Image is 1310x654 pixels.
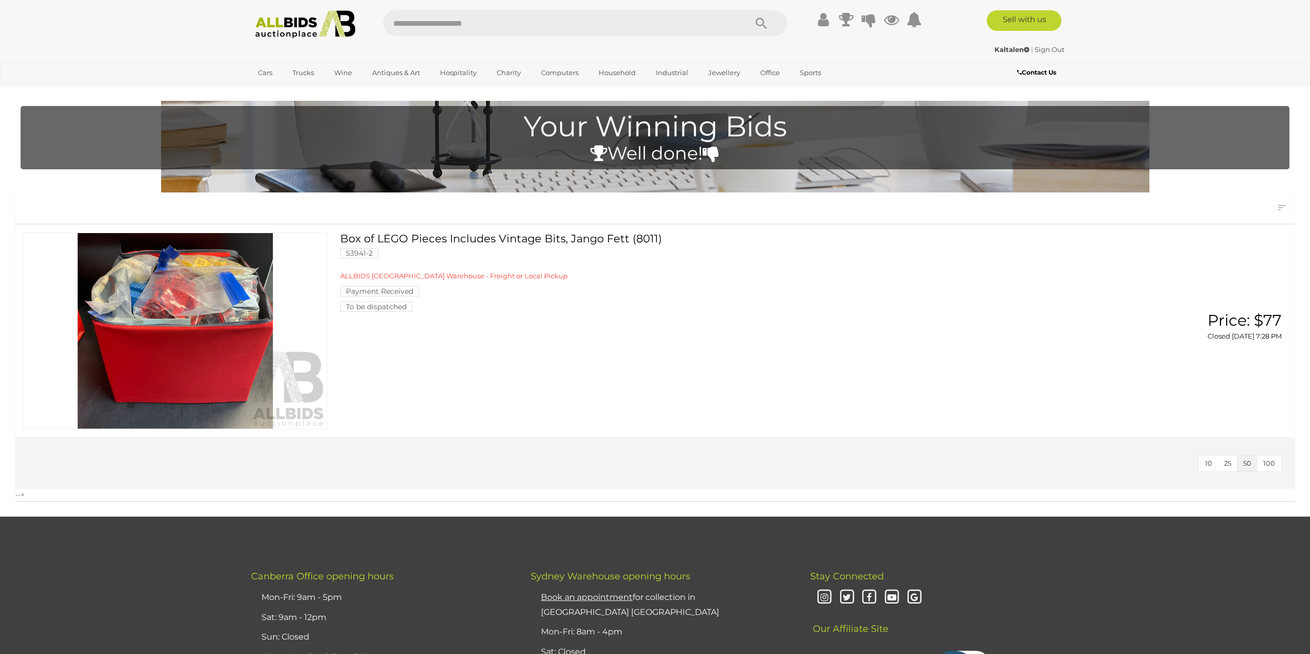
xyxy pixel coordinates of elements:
[541,592,633,602] u: Book an appointment
[251,64,279,81] a: Cars
[754,64,787,81] a: Office
[251,81,338,98] a: [GEOGRAPHIC_DATA]
[1017,68,1056,76] b: Contact Us
[490,64,528,81] a: Charity
[1035,45,1064,54] a: Sign Out
[251,571,394,582] span: Canberra Office opening hours
[860,589,878,607] i: Facebook
[327,64,359,81] a: Wine
[1243,459,1251,467] span: 50
[348,233,1074,312] a: Box of LEGO Pieces Includes Vintage Bits, Jango Fett (8011) 53941-2 ALLBIDS [GEOGRAPHIC_DATA] War...
[987,10,1061,31] a: Sell with us
[1031,45,1033,54] span: |
[538,622,784,642] li: Mon-Fri: 8am - 4pm
[793,64,828,81] a: Sports
[905,589,923,607] i: Google
[736,10,787,36] button: Search
[838,589,856,607] i: Twitter
[26,111,1284,143] h1: Your Winning Bids
[1089,312,1284,341] a: Price: $77 Closed [DATE] 7:28 PM
[1208,311,1282,330] span: Price: $77
[1017,67,1059,78] a: Contact Us
[259,588,505,608] li: Mon-Fri: 9am - 5pm
[815,589,833,607] i: Instagram
[649,64,695,81] a: Industrial
[810,571,884,582] span: Stay Connected
[541,592,719,617] a: Book an appointmentfor collection in [GEOGRAPHIC_DATA] [GEOGRAPHIC_DATA]
[26,144,1284,164] h4: Well done!
[810,608,888,634] span: Our Affiliate Site
[286,64,321,81] a: Trucks
[15,216,1295,501] div: -->
[24,233,327,429] img: 53941-2a.jpeg
[994,45,1029,54] strong: Kaltalen
[1218,455,1237,471] button: 25
[994,45,1031,54] a: Kaltalen
[250,10,361,39] img: Allbids.com.au
[883,589,901,607] i: Youtube
[259,608,505,628] li: Sat: 9am - 12pm
[1263,459,1275,467] span: 100
[365,64,427,81] a: Antiques & Art
[1257,455,1281,471] button: 100
[531,571,690,582] span: Sydney Warehouse opening hours
[592,64,642,81] a: Household
[259,627,505,647] li: Sun: Closed
[433,64,483,81] a: Hospitality
[1224,459,1231,467] span: 25
[702,64,747,81] a: Jewellery
[1205,459,1212,467] span: 10
[1199,455,1218,471] button: 10
[534,64,585,81] a: Computers
[1237,455,1257,471] button: 50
